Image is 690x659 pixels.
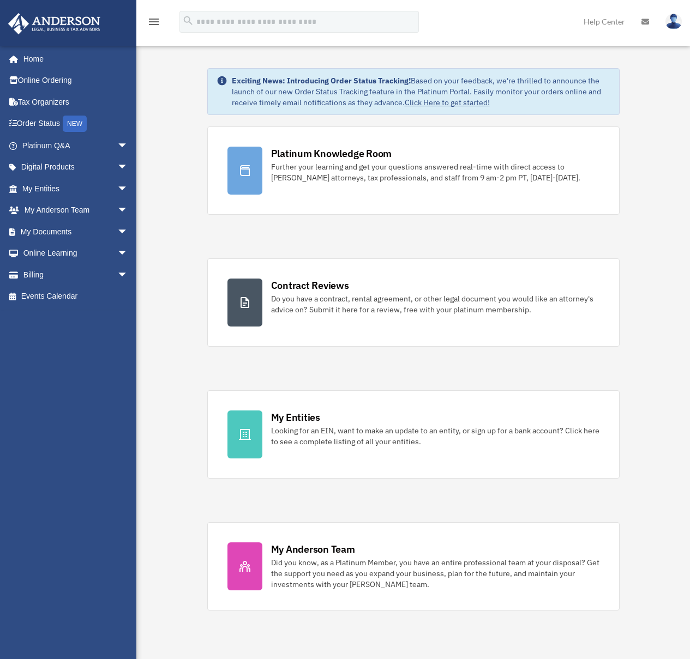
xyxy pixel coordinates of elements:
[271,557,599,590] div: Did you know, as a Platinum Member, you have an entire professional team at your disposal? Get th...
[117,221,139,243] span: arrow_drop_down
[63,116,87,132] div: NEW
[207,126,620,215] a: Platinum Knowledge Room Further your learning and get your questions answered real-time with dire...
[405,98,490,107] a: Click Here to get started!
[8,178,145,199] a: My Entitiesarrow_drop_down
[271,161,599,183] div: Further your learning and get your questions answered real-time with direct access to [PERSON_NAM...
[8,156,145,178] a: Digital Productsarrow_drop_down
[271,279,349,292] div: Contract Reviews
[271,293,599,315] div: Do you have a contract, rental agreement, or other legal document you would like an attorney's ad...
[207,522,620,610] a: My Anderson Team Did you know, as a Platinum Member, you have an entire professional team at your...
[232,75,610,108] div: Based on your feedback, we're thrilled to announce the launch of our new Order Status Tracking fe...
[8,70,145,92] a: Online Ordering
[207,390,620,479] a: My Entities Looking for an EIN, want to make an update to an entity, or sign up for a bank accoun...
[147,15,160,28] i: menu
[271,410,320,424] div: My Entities
[117,264,139,286] span: arrow_drop_down
[8,286,145,307] a: Events Calendar
[147,19,160,28] a: menu
[117,156,139,179] span: arrow_drop_down
[8,221,145,243] a: My Documentsarrow_drop_down
[665,14,682,29] img: User Pic
[8,199,145,221] a: My Anderson Teamarrow_drop_down
[8,113,145,135] a: Order StatusNEW
[117,199,139,222] span: arrow_drop_down
[8,135,145,156] a: Platinum Q&Aarrow_drop_down
[232,76,411,86] strong: Exciting News: Introducing Order Status Tracking!
[271,425,599,447] div: Looking for an EIN, want to make an update to an entity, or sign up for a bank account? Click her...
[117,243,139,265] span: arrow_drop_down
[271,147,392,160] div: Platinum Knowledge Room
[271,542,355,556] div: My Anderson Team
[8,48,139,70] a: Home
[182,15,194,27] i: search
[117,178,139,200] span: arrow_drop_down
[8,243,145,264] a: Online Learningarrow_drop_down
[117,135,139,157] span: arrow_drop_down
[8,91,145,113] a: Tax Organizers
[5,13,104,34] img: Anderson Advisors Platinum Portal
[207,258,620,347] a: Contract Reviews Do you have a contract, rental agreement, or other legal document you would like...
[8,264,145,286] a: Billingarrow_drop_down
